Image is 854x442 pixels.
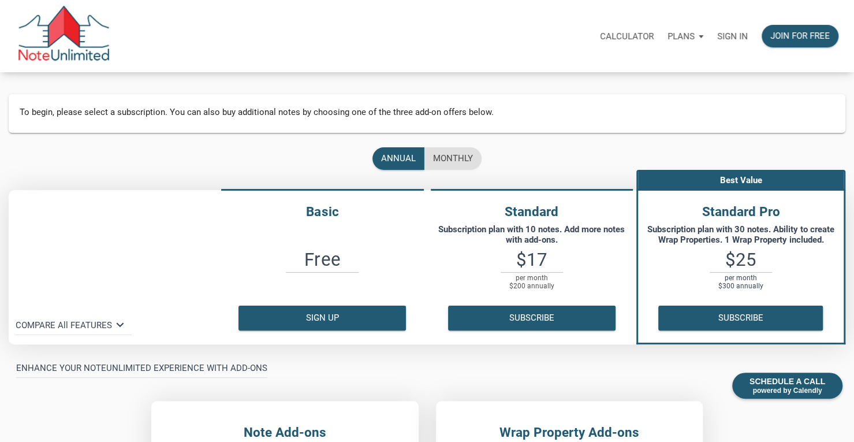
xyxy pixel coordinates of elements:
[20,105,835,119] p: To begin, please select a subscription. You can also buy additional notes by choosing one of the ...
[638,202,844,222] h4: Standard Pro
[16,318,112,332] p: COMPARE All FEATURES
[238,306,406,330] button: Sign up
[638,251,844,269] h3: $25
[17,6,110,66] img: NoteUnlimited
[667,31,695,42] p: Plans
[661,19,710,54] button: Plans
[749,387,825,395] span: powered by Calendly
[658,306,823,330] button: Subscribe
[770,29,830,43] div: Join for free
[501,272,563,291] p: per month $200 annually
[638,172,844,189] p: Best Value
[433,152,473,165] div: monthly
[710,272,772,291] p: per month $300 annually
[381,152,416,165] div: annual
[661,18,710,54] a: Plans
[600,31,654,42] p: Calculator
[593,18,661,54] a: Calculator
[113,318,128,333] i: keyboard_arrow_down
[424,147,482,170] button: monthly
[448,306,616,330] button: Subscribe
[732,373,842,399] div: SCHEDULE A CALL
[218,202,427,222] h4: Basic
[427,202,636,222] h4: Standard
[644,224,838,245] p: Subscription plan with 30 notes. Ability to create Wrap Properties. 1 Wrap Property included.
[433,224,631,245] p: Subscription plan with 10 notes. Add more notes with add-ons.
[710,18,755,54] a: Sign in
[218,251,427,269] h3: Free
[762,25,838,47] button: Join for free
[16,361,267,375] p: ENHANCE YOUR NOTEUNLIMITED EXPERIENCE WITH ADD-ONS
[755,18,845,54] a: Join for free
[372,147,424,170] button: annual
[427,251,636,269] h3: $17
[717,31,748,42] p: Sign in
